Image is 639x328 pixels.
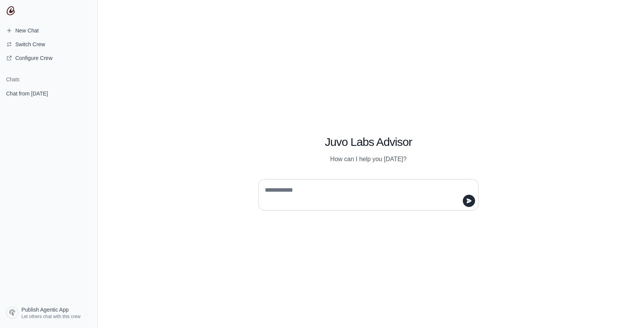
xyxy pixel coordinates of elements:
[15,54,52,62] span: Configure Crew
[15,40,45,48] span: Switch Crew
[21,313,81,320] span: Let others chat with this crew
[15,27,39,34] span: New Chat
[3,304,94,322] a: Publish Agentic App Let others chat with this crew
[258,135,478,149] h1: Juvo Labs Advisor
[6,90,48,97] span: Chat from [DATE]
[258,155,478,164] p: How can I help you [DATE]?
[21,306,69,313] span: Publish Agentic App
[3,52,94,64] a: Configure Crew
[3,86,94,100] a: Chat from [DATE]
[3,38,94,50] button: Switch Crew
[6,6,15,15] img: CrewAI Logo
[3,24,94,37] a: New Chat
